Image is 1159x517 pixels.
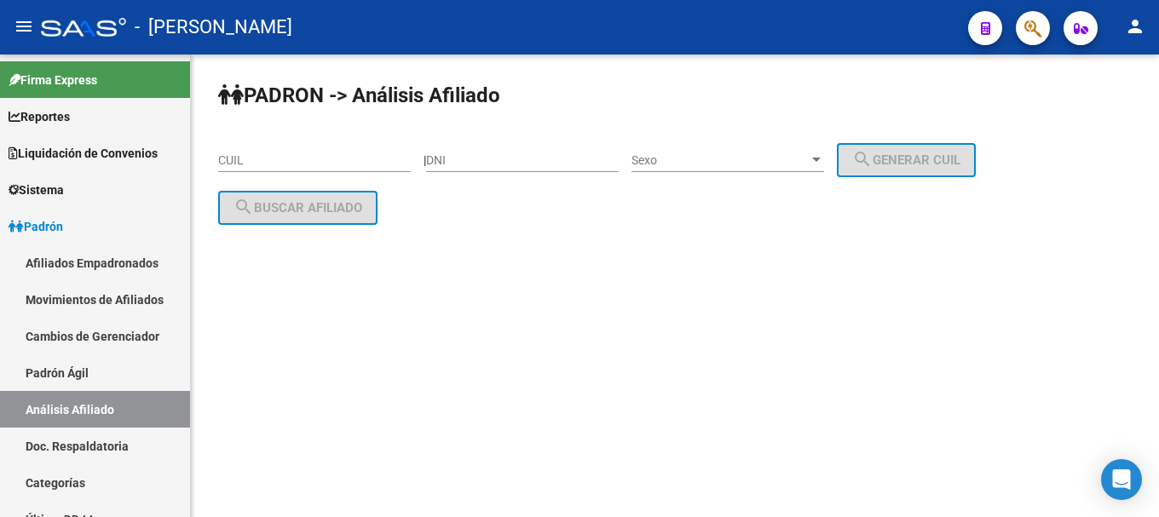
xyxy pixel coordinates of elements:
[1125,16,1145,37] mat-icon: person
[631,153,809,168] span: Sexo
[234,197,254,217] mat-icon: search
[218,191,378,225] button: Buscar afiliado
[852,152,960,168] span: Generar CUIL
[218,83,500,107] strong: PADRON -> Análisis Afiliado
[1101,459,1142,500] div: Open Intercom Messenger
[9,181,64,199] span: Sistema
[9,71,97,89] span: Firma Express
[14,16,34,37] mat-icon: menu
[852,149,873,169] mat-icon: search
[135,9,292,46] span: - [PERSON_NAME]
[234,200,362,215] span: Buscar afiliado
[424,153,989,167] div: |
[837,143,976,177] button: Generar CUIL
[9,217,63,236] span: Padrón
[9,144,158,163] span: Liquidación de Convenios
[9,107,70,126] span: Reportes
